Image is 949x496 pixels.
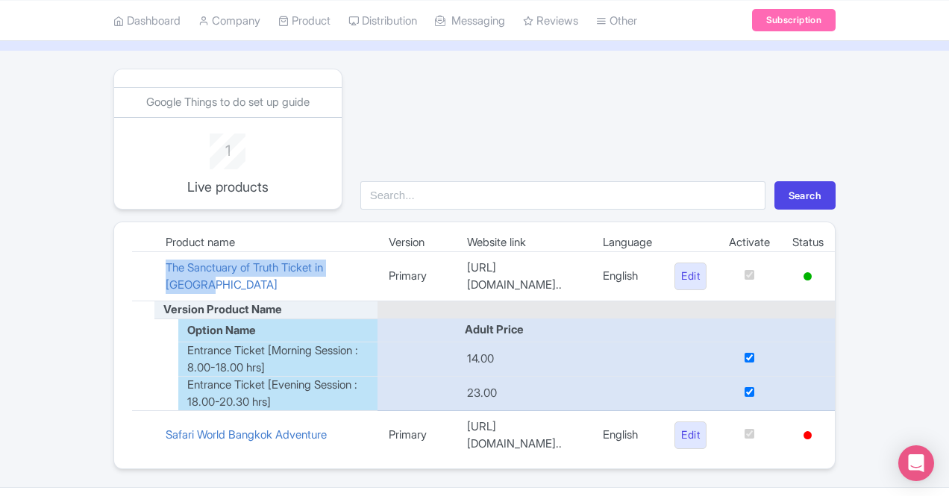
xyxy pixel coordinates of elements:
[774,181,836,210] button: Search
[456,234,592,252] td: Website link
[592,234,663,252] td: Language
[592,411,663,460] td: English
[184,177,271,197] p: Live products
[187,377,378,410] span: Entrance Ticket [Evening Session : 18.00-20.30 hrs]
[718,234,781,252] td: Activate
[674,263,707,290] a: Edit
[154,234,378,252] td: Product name
[166,427,327,442] a: Safari World Bangkok Adventure
[456,342,592,376] td: 14.00
[187,342,378,376] span: Entrance Ticket [Morning Session : 8.00-18.00 hrs]
[378,411,456,460] td: Primary
[378,234,456,252] td: Version
[378,252,456,301] td: Primary
[781,234,835,252] td: Status
[456,252,592,301] td: [URL][DOMAIN_NAME]..
[184,134,271,162] div: 1
[674,421,707,449] a: Edit
[166,260,323,292] a: The Sanctuary of Truth Ticket in [GEOGRAPHIC_DATA]
[360,181,765,210] input: Search...
[456,376,592,411] td: 23.00
[592,252,663,301] td: English
[154,302,282,316] span: Version Product Name
[752,9,836,31] a: Subscription
[898,445,934,481] div: Open Intercom Messenger
[456,411,592,460] td: [URL][DOMAIN_NAME]..
[178,322,378,339] div: Option Name
[456,322,524,336] span: Adult Price
[146,95,310,109] a: Google Things to do set up guide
